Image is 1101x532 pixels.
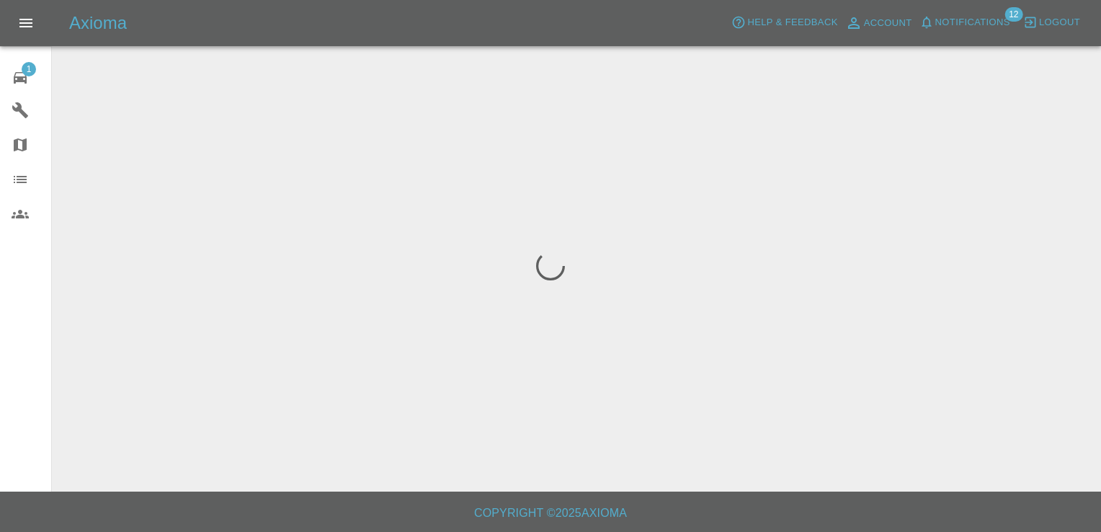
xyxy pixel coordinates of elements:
button: Open drawer [9,6,43,40]
a: Account [842,12,916,35]
span: Logout [1039,14,1080,31]
span: 12 [1004,7,1022,22]
span: Account [864,15,912,32]
span: Notifications [935,14,1010,31]
button: Notifications [916,12,1014,34]
h5: Axioma [69,12,127,35]
h6: Copyright © 2025 Axioma [12,503,1089,523]
span: Help & Feedback [747,14,837,31]
span: 1 [22,62,36,76]
button: Logout [1020,12,1084,34]
button: Help & Feedback [728,12,841,34]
